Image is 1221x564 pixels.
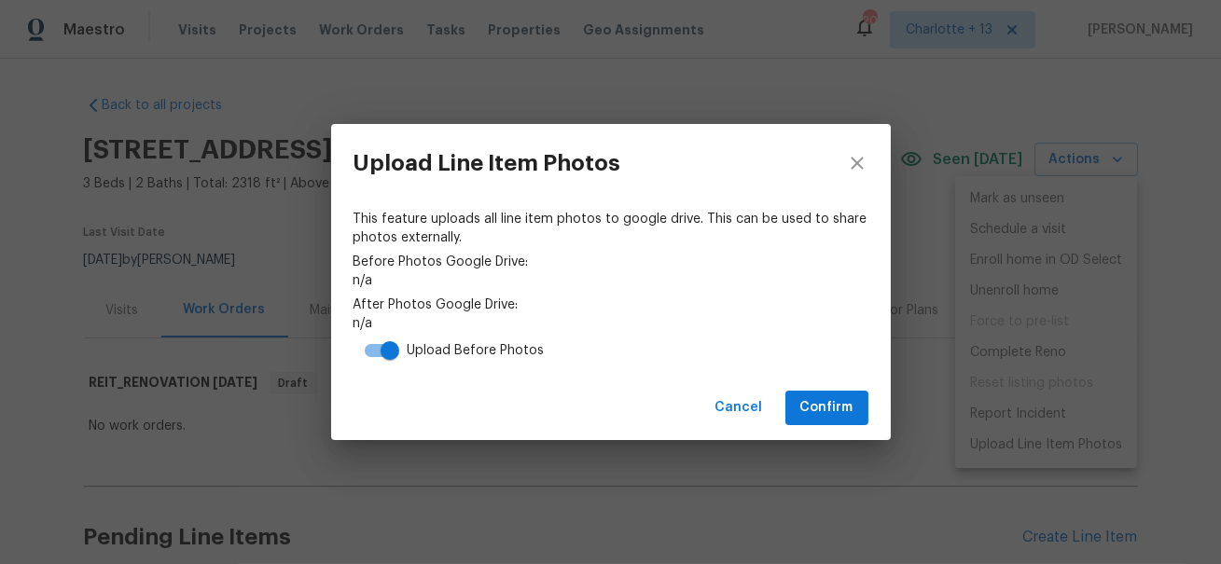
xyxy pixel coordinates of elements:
[354,296,868,314] span: After Photos Google Drive:
[354,150,621,176] h3: Upload Line Item Photos
[715,396,763,420] span: Cancel
[824,124,891,202] button: close
[354,253,868,271] span: Before Photos Google Drive:
[800,396,853,420] span: Confirm
[354,210,868,247] span: This feature uploads all line item photos to google drive. This can be used to share photos exter...
[708,391,770,425] button: Cancel
[408,341,545,360] div: Upload Before Photos
[354,210,868,368] div: n/a n/a
[785,391,868,425] button: Confirm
